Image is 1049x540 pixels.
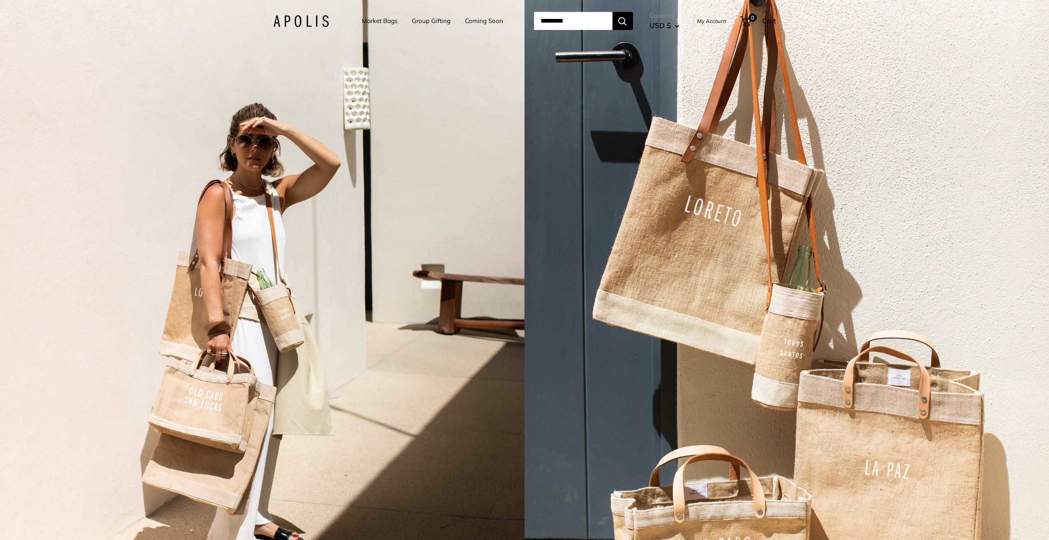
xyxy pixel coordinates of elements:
span: Cart [762,16,776,25]
button: Search [612,12,633,30]
a: 0 Cart [741,14,776,28]
a: Market Bags [362,15,397,27]
span: Currency [649,10,679,21]
input: Search... [534,12,612,30]
span: USD $ [649,21,671,30]
a: Group Gifting [412,15,451,27]
span: 0 [748,14,756,22]
a: My Account [697,16,726,26]
a: Coming Soon [465,15,503,27]
button: USD $ [649,19,679,32]
img: Apolis [273,15,329,27]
